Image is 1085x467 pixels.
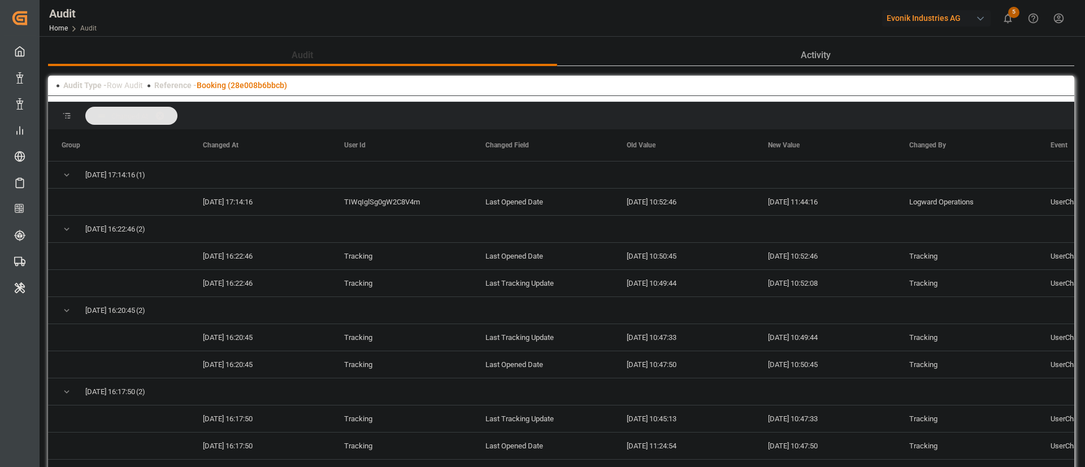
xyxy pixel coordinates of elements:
[331,433,472,459] div: Tracking
[796,49,835,62] span: Activity
[896,351,1037,378] div: Tracking
[754,243,896,269] div: [DATE] 10:52:46
[472,405,613,432] div: Last Tracking Update
[331,351,472,378] div: Tracking
[189,351,331,378] div: [DATE] 16:20:45
[896,433,1037,459] div: Tracking
[189,433,331,459] div: [DATE] 16:17:50
[754,324,896,351] div: [DATE] 10:49:44
[203,141,238,149] span: Changed At
[189,405,331,432] div: [DATE] 16:17:50
[344,141,366,149] span: User Id
[331,270,472,296] div: Tracking
[331,405,472,432] div: Tracking
[85,162,135,188] span: [DATE] 17:14:16
[613,243,754,269] div: [DATE] 10:50:45
[154,81,287,90] span: Reference -
[627,141,656,149] span: Old Value
[472,243,613,269] div: Last Opened Date
[882,10,991,27] div: Evonik Industries AG
[557,45,1075,66] button: Activity
[63,81,107,90] span: Audit Type -
[472,270,613,296] div: Last Tracking Update
[49,24,68,32] a: Home
[331,324,472,351] div: Tracking
[136,216,145,242] span: (2)
[111,112,148,120] span: Changed At
[754,351,896,378] div: [DATE] 10:50:45
[896,324,1037,351] div: Tracking
[613,433,754,459] div: [DATE] 11:24:54
[768,141,800,149] span: New Value
[189,270,331,296] div: [DATE] 16:22:46
[896,189,1037,215] div: Logward Operations
[754,189,896,215] div: [DATE] 11:44:16
[613,324,754,351] div: [DATE] 10:47:33
[136,162,145,188] span: (1)
[995,6,1021,31] button: show 5 new notifications
[85,379,135,405] span: [DATE] 16:17:50
[896,405,1037,432] div: Tracking
[287,49,318,62] span: Audit
[613,189,754,215] div: [DATE] 10:52:46
[62,141,80,149] span: Group
[331,243,472,269] div: Tracking
[136,379,145,405] span: (2)
[63,80,143,91] div: Row Audit
[754,433,896,459] div: [DATE] 10:47:50
[189,189,331,215] div: [DATE] 17:14:16
[472,351,613,378] div: Last Opened Date
[1051,141,1067,149] span: Event
[909,141,946,149] span: Changed By
[613,405,754,432] div: [DATE] 10:45:13
[331,189,472,215] div: TIWqIglSg0gW2C8V4m
[472,189,613,215] div: Last Opened Date
[882,7,995,29] button: Evonik Industries AG
[1008,7,1019,18] span: 5
[472,433,613,459] div: Last Opened Date
[754,405,896,432] div: [DATE] 10:47:33
[896,243,1037,269] div: Tracking
[472,324,613,351] div: Last Tracking Update
[189,243,331,269] div: [DATE] 16:22:46
[613,351,754,378] div: [DATE] 10:47:50
[189,324,331,351] div: [DATE] 16:20:45
[754,270,896,296] div: [DATE] 10:52:08
[136,298,145,324] span: (2)
[85,216,135,242] span: [DATE] 16:22:46
[85,298,135,324] span: [DATE] 16:20:45
[197,81,287,90] a: Booking (28e008b6bbcb)
[896,270,1037,296] div: Tracking
[485,141,529,149] span: Changed Field
[1021,6,1046,31] button: Help Center
[48,45,557,66] button: Audit
[613,270,754,296] div: [DATE] 10:49:44
[49,5,97,22] div: Audit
